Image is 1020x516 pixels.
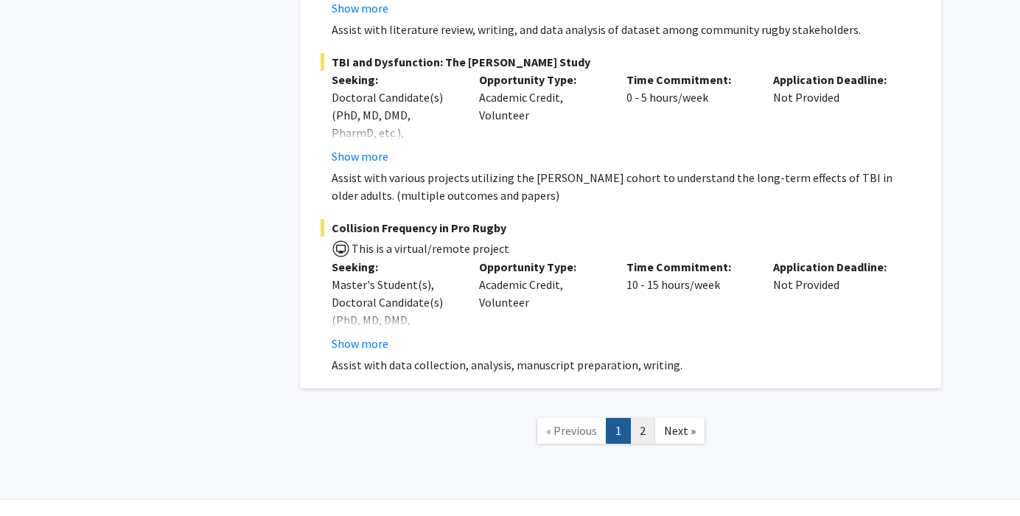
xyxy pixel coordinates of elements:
[332,169,921,204] p: Assist with various projects utilizing the [PERSON_NAME] cohort to understand the long-term effec...
[626,71,752,88] p: Time Commitment:
[479,71,604,88] p: Opportunity Type:
[479,258,604,276] p: Opportunity Type:
[762,71,909,165] div: Not Provided
[332,276,457,435] div: Master's Student(s), Doctoral Candidate(s) (PhD, MD, DMD, PharmD, etc.), Postdoctoral Researcher(...
[11,450,63,505] iframe: Chat
[332,356,921,374] p: Assist with data collection, analysis, manuscript preparation, writing.
[773,258,898,276] p: Application Deadline:
[606,418,631,444] a: 1
[762,258,909,352] div: Not Provided
[654,418,705,444] a: Next
[546,423,597,438] span: « Previous
[332,71,457,88] p: Seeking:
[773,71,898,88] p: Application Deadline:
[332,88,457,230] div: Doctoral Candidate(s) (PhD, MD, DMD, PharmD, etc.), Postdoctoral Researcher(s) / Research Staff, ...
[664,423,696,438] span: Next »
[332,147,388,165] button: Show more
[615,71,763,165] div: 0 - 5 hours/week
[321,53,921,71] span: TBI and Dysfunction: The [PERSON_NAME] Study
[300,403,941,463] nav: Page navigation
[537,418,607,444] a: Previous Page
[468,258,615,352] div: Academic Credit, Volunteer
[332,21,921,38] p: Assist with literature review, writing, and data analysis of dataset among community rugby stakeh...
[332,335,388,352] button: Show more
[350,241,509,256] span: This is a virtual/remote project
[615,258,763,352] div: 10 - 15 hours/week
[626,258,752,276] p: Time Commitment:
[468,71,615,165] div: Academic Credit, Volunteer
[332,258,457,276] p: Seeking:
[321,219,921,237] span: Collision Frequency in Pro Rugby
[630,418,655,444] a: 2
